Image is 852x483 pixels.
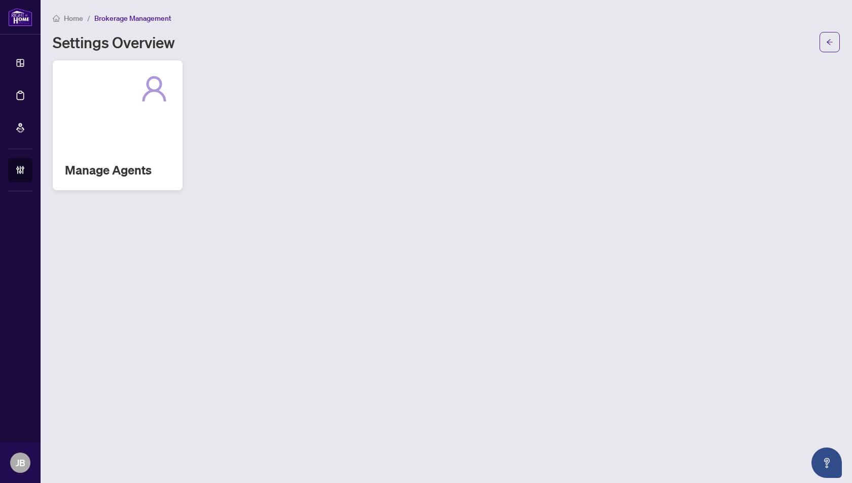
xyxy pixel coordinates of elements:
[64,14,83,23] span: Home
[53,15,60,22] span: home
[53,34,175,50] h1: Settings Overview
[8,8,32,26] img: logo
[87,12,90,24] li: /
[65,162,170,178] h2: Manage Agents
[826,39,833,46] span: arrow-left
[811,447,842,478] button: Open asap
[94,14,171,23] span: Brokerage Management
[16,456,25,470] span: JB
